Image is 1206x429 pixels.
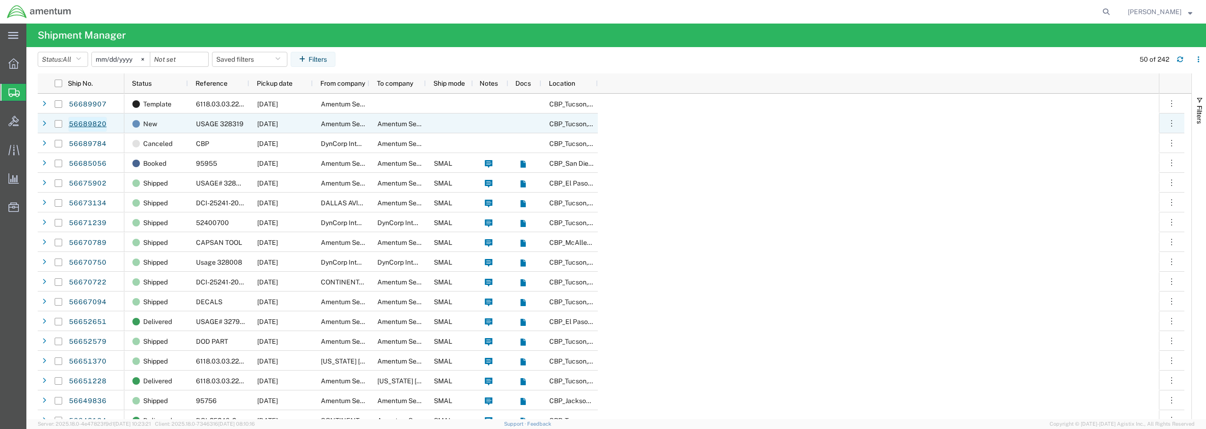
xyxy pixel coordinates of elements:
[68,374,107,389] a: 56651228
[434,298,452,306] span: SMAL
[433,80,465,87] span: Ship mode
[150,52,208,66] input: Not set
[549,259,657,266] span: CBP_Tucson, AZ_WTU
[143,173,168,193] span: Shipped
[549,278,657,286] span: CBP_Tucson, AZ_WTU
[257,377,278,385] span: 08/28/2025
[434,278,452,286] span: SMAL
[377,199,448,207] span: Amentum Services, Inc.
[434,259,452,266] span: SMAL
[320,80,365,87] span: From company
[38,24,126,47] h4: Shipment Manager
[1127,6,1193,17] button: [PERSON_NAME]
[196,140,209,147] span: CBP
[434,219,452,227] span: SMAL
[68,354,107,369] a: 56651370
[196,179,249,187] span: USAGE# 328055
[549,80,575,87] span: Location
[1128,7,1182,17] span: Derrick Gory
[321,338,390,345] span: Amentum Services, Inc
[321,417,397,424] span: CONTINENTAL TESTING
[196,377,280,385] span: 6118.03.03.2219.WTU.0000
[549,377,657,385] span: CBP_Tucson, AZ_WTU
[218,421,255,427] span: [DATE] 08:10:16
[549,219,657,227] span: CBP_Tucson, AZ_WTU
[257,239,278,246] span: 08/29/2025
[549,318,658,325] span: CBP_El Paso, TX_ELP
[257,80,293,87] span: Pickup date
[196,338,228,345] span: DOD PART
[377,318,447,325] span: Amentum Services, Inc
[143,233,168,252] span: Shipped
[196,100,280,108] span: 6118.03.03.2219.WTU.0000
[549,417,657,424] span: CBP_Tucson, AZ_WTU
[143,213,168,233] span: Shipped
[377,80,413,87] span: To company
[434,338,452,345] span: SMAL
[196,80,228,87] span: Reference
[377,239,447,246] span: Amentum Services, Inc
[68,275,107,290] a: 56670722
[257,397,278,405] span: 08/29/2025
[68,156,107,171] a: 56685056
[321,140,401,147] span: DynCorp International LLC
[143,134,172,154] span: Canceled
[257,120,278,128] span: 09/02/2025
[143,371,172,391] span: Delivered
[143,332,168,351] span: Shipped
[68,255,107,270] a: 56670750
[377,377,509,385] span: Nebraska Armes Aviation, LLC
[196,219,229,227] span: 52400700
[291,52,335,67] button: Filters
[143,351,168,371] span: Shipped
[212,52,287,67] button: Saved filters
[549,357,657,365] span: CBP_Tucson, AZ_WTU
[377,397,447,405] span: Amentum Services, Inc
[549,140,657,147] span: CBP_Tucson, AZ_WTU
[257,357,278,365] span: 08/28/2025
[257,160,278,167] span: 09/02/2025
[321,160,391,167] span: Amentum Services, Inc.
[196,120,244,128] span: USAGE 328319
[257,219,278,227] span: 08/29/2025
[515,80,531,87] span: Docs
[68,117,107,132] a: 56689820
[68,97,107,112] a: 56689907
[143,193,168,213] span: Shipped
[434,160,452,167] span: SMAL
[377,259,457,266] span: DynCorp International LLC
[257,140,278,147] span: 09/02/2025
[143,154,166,173] span: Booked
[143,272,168,292] span: Shipped
[549,338,657,345] span: CBP_Tucson, AZ_WTU
[434,377,452,385] span: SMAL
[377,219,457,227] span: DynCorp International LLC
[38,421,151,427] span: Server: 2025.18.0-4e47823f9d1
[434,397,452,405] span: SMAL
[92,52,150,66] input: Not set
[321,120,390,128] span: Amentum Services, Inc
[143,391,168,411] span: Shipped
[257,338,278,345] span: 08/28/2025
[68,216,107,231] a: 56671239
[377,338,447,345] span: Amentum Services, Inc
[143,292,168,312] span: Shipped
[132,80,152,87] span: Status
[196,278,254,286] span: DCI-25241-200194
[196,259,242,266] span: Usage 328008
[1140,55,1169,65] div: 50 of 242
[143,252,168,272] span: Shipped
[321,298,390,306] span: Amentum Services, Inc
[377,140,447,147] span: Amentum Services, Inc
[321,100,390,108] span: Amentum Services, Inc
[68,235,107,251] a: 56670789
[527,421,551,427] a: Feedback
[321,318,391,325] span: Amentum Services, Inc.
[321,179,391,187] span: Amentum Services, Inc.
[196,298,222,306] span: DECALS
[114,421,151,427] span: [DATE] 10:23:21
[504,421,528,427] a: Support
[257,179,278,187] span: 08/29/2025
[155,421,255,427] span: Client: 2025.18.0-7346316
[480,80,498,87] span: Notes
